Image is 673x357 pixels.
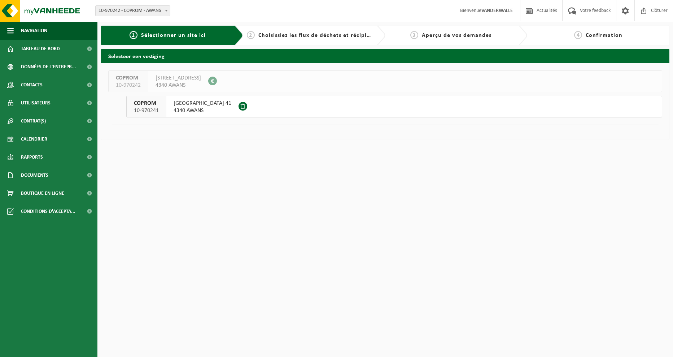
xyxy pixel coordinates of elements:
span: Contacts [21,76,43,94]
span: Contrat(s) [21,112,46,130]
span: COPROM [134,100,159,107]
span: 2 [247,31,255,39]
span: Tableau de bord [21,40,60,58]
span: 4340 AWANS [174,107,231,114]
span: 1 [130,31,137,39]
span: Conditions d'accepta... [21,202,75,220]
span: Confirmation [586,33,622,38]
span: 10-970242 - COPROM - AWANS [95,5,170,16]
button: COPROM 10-970241 [GEOGRAPHIC_DATA] 414340 AWANS [126,96,662,117]
span: [STREET_ADDRESS] [156,74,201,82]
span: Choisissiez les flux de déchets et récipients [258,33,379,38]
span: 4340 AWANS [156,82,201,89]
span: 10-970242 [116,82,141,89]
span: Boutique en ligne [21,184,64,202]
span: [GEOGRAPHIC_DATA] 41 [174,100,231,107]
span: Utilisateurs [21,94,51,112]
span: 3 [410,31,418,39]
span: Calendrier [21,130,47,148]
h2: Selecteer een vestiging [101,49,669,63]
span: COPROM [116,74,141,82]
span: 10-970241 [134,107,159,114]
span: Aperçu de vos demandes [422,33,491,38]
span: Sélectionner un site ici [141,33,206,38]
strong: VANDERWALLE [481,8,513,13]
span: Données de l'entrepr... [21,58,76,76]
span: Documents [21,166,48,184]
span: 4 [574,31,582,39]
span: Rapports [21,148,43,166]
span: Navigation [21,22,47,40]
span: 10-970242 - COPROM - AWANS [96,6,170,16]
